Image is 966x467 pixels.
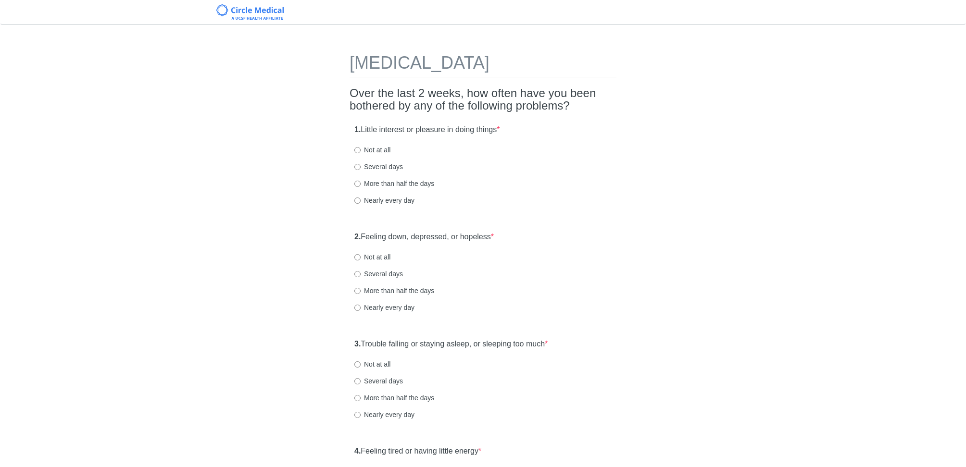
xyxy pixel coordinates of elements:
label: Not at all [354,359,390,369]
input: More than half the days [354,395,361,401]
h1: [MEDICAL_DATA] [350,53,616,77]
input: Nearly every day [354,412,361,418]
img: Circle Medical Logo [216,4,284,20]
label: More than half the days [354,393,434,403]
input: Several days [354,164,361,170]
input: Nearly every day [354,197,361,204]
label: More than half the days [354,286,434,295]
input: Not at all [354,361,361,368]
input: Not at all [354,147,361,153]
label: Several days [354,376,403,386]
input: Nearly every day [354,305,361,311]
input: Several days [354,271,361,277]
label: More than half the days [354,179,434,188]
strong: 3. [354,340,361,348]
label: Several days [354,162,403,172]
h2: Over the last 2 weeks, how often have you been bothered by any of the following problems? [350,87,616,112]
input: Several days [354,378,361,384]
label: Not at all [354,145,390,155]
strong: 4. [354,447,361,455]
label: Feeling tired or having little energy [354,446,481,457]
strong: 1. [354,125,361,134]
label: Little interest or pleasure in doing things [354,124,500,135]
label: Not at all [354,252,390,262]
label: Nearly every day [354,410,414,419]
label: Nearly every day [354,196,414,205]
input: Not at all [354,254,361,260]
label: Feeling down, depressed, or hopeless [354,232,494,243]
label: Nearly every day [354,303,414,312]
label: Trouble falling or staying asleep, or sleeping too much [354,339,548,350]
label: Several days [354,269,403,279]
input: More than half the days [354,288,361,294]
input: More than half the days [354,181,361,187]
strong: 2. [354,233,361,241]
